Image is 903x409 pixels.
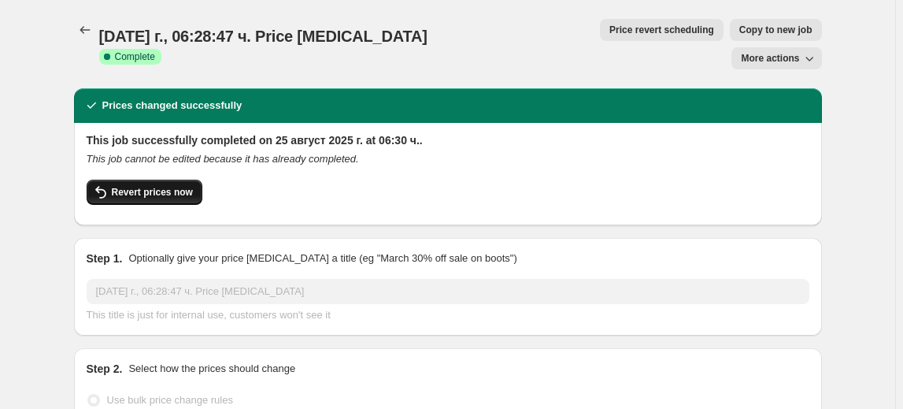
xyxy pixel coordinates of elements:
[102,98,242,113] h2: Prices changed successfully
[87,251,123,266] h2: Step 1.
[87,132,809,148] h2: This job successfully completed on 25 август 2025 г. at 06:30 ч..
[87,180,202,205] button: Revert prices now
[741,52,799,65] span: More actions
[74,19,96,41] button: Price change jobs
[609,24,714,36] span: Price revert scheduling
[730,19,822,41] button: Copy to new job
[731,47,821,69] button: More actions
[112,186,193,199] span: Revert prices now
[128,251,516,266] p: Optionally give your price [MEDICAL_DATA] a title (eg "March 30% off sale on boots")
[107,394,233,406] span: Use bulk price change rules
[87,309,331,321] span: This title is just for internal use, customers won't see it
[87,153,359,165] i: This job cannot be edited because it has already completed.
[128,361,295,377] p: Select how the prices should change
[87,279,809,304] input: 30% off holiday sale
[739,24,812,36] span: Copy to new job
[600,19,724,41] button: Price revert scheduling
[87,361,123,377] h2: Step 2.
[99,28,427,45] span: [DATE] г., 06:28:47 ч. Price [MEDICAL_DATA]
[115,50,155,63] span: Complete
